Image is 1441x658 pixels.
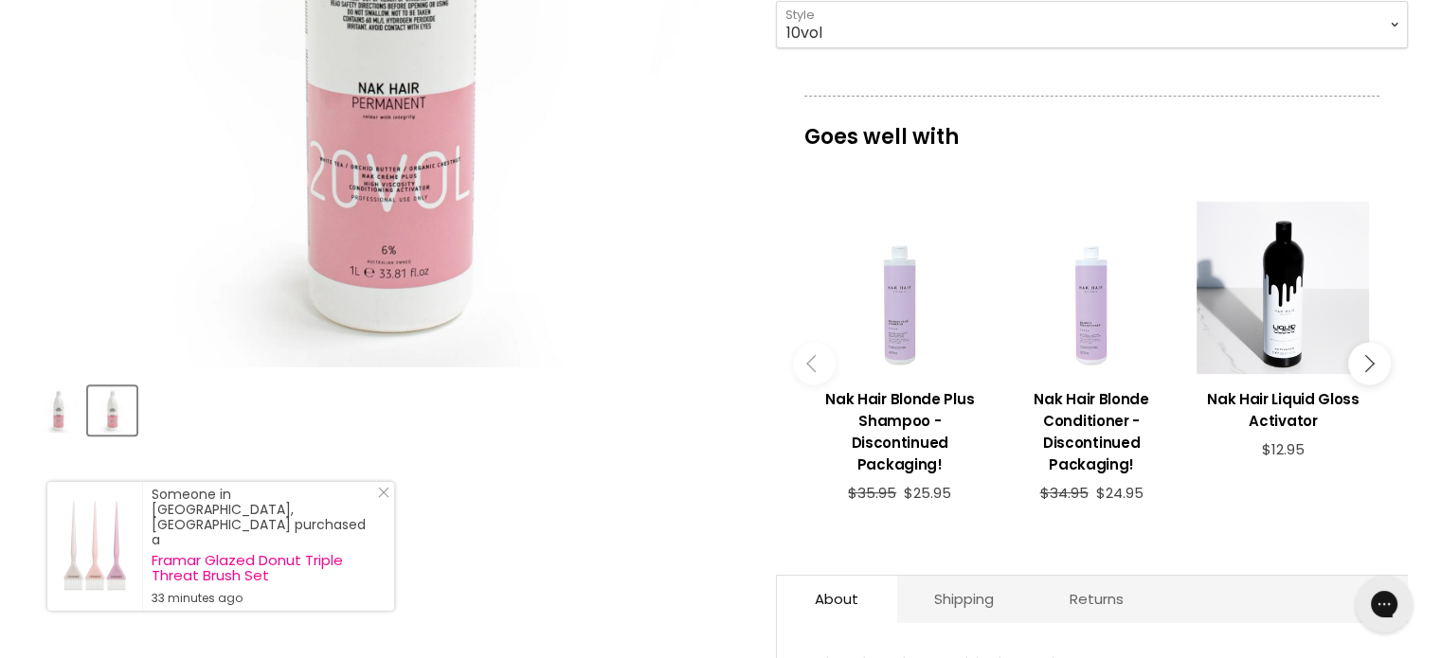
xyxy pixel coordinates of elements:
img: Nak Hair Creme Plus Permanent Conditioning Activator [90,388,135,433]
a: Framar Glazed Donut Triple Threat Brush Set [152,553,375,583]
h3: Nak Hair Liquid Gloss Activator [1197,388,1369,432]
a: Returns [1032,576,1162,622]
svg: Close Icon [378,487,389,498]
div: Product thumbnails [31,381,745,435]
span: $25.95 [904,483,951,503]
a: Shipping [896,576,1032,622]
span: $34.95 [1039,483,1088,503]
a: Close Notification [370,487,389,506]
a: Visit product page [47,482,142,611]
img: Nak Hair Creme Plus Permanent Conditioning Activator [36,388,81,433]
a: View product:Nak Hair Blonde Plus Shampoo - Discontinued Packaging! [814,374,986,485]
button: Nak Hair Creme Plus Permanent Conditioning Activator [34,386,82,435]
h3: Nak Hair Blonde Plus Shampoo - Discontinued Packaging! [814,388,986,475]
button: Nak Hair Creme Plus Permanent Conditioning Activator [88,386,136,435]
div: Someone in [GEOGRAPHIC_DATA], [GEOGRAPHIC_DATA] purchased a [152,487,375,606]
span: $24.95 [1095,483,1143,503]
span: $12.95 [1262,439,1305,459]
h3: Nak Hair Blonde Conditioner - Discontinued Packaging! [1005,388,1178,475]
a: View product:Nak Hair Blonde Conditioner - Discontinued Packaging! [1005,374,1178,485]
span: $35.95 [848,483,896,503]
iframe: Gorgias live chat messenger [1346,569,1422,639]
small: 33 minutes ago [152,591,375,606]
a: View product:Nak Hair Liquid Gloss Activator [1197,374,1369,441]
a: About [777,576,896,622]
p: Goes well with [804,96,1379,158]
